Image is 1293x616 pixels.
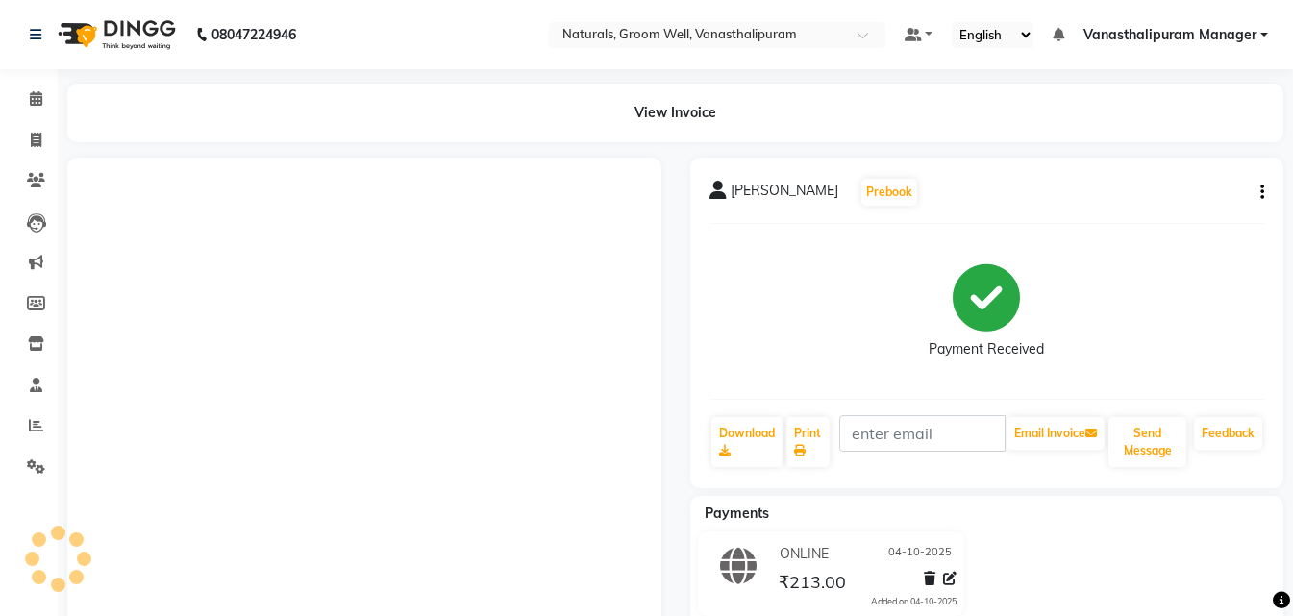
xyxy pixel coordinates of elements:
span: ONLINE [780,544,829,564]
div: Added on 04-10-2025 [871,595,957,608]
a: Download [711,417,783,467]
div: Payment Received [929,339,1044,359]
a: Feedback [1194,417,1262,450]
span: Payments [705,505,769,522]
button: Send Message [1108,417,1186,467]
span: 04-10-2025 [888,544,952,564]
a: Print [786,417,831,467]
button: Email Invoice [1007,417,1105,450]
span: Vanasthalipuram Manager [1083,25,1256,45]
span: ₹213.00 [779,571,846,598]
img: logo [49,8,181,62]
div: View Invoice [67,84,1283,142]
input: enter email [839,415,1006,452]
b: 08047224946 [211,8,296,62]
button: Prebook [861,179,917,206]
span: [PERSON_NAME] [731,181,838,208]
